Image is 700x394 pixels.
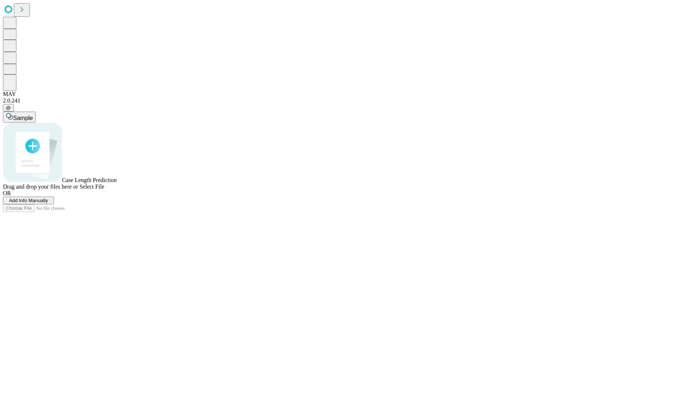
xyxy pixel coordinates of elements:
div: 2.0.241 [3,97,697,104]
span: Sample [13,115,33,121]
button: Sample [3,112,36,123]
div: MAY [3,91,697,97]
span: Select File [79,184,104,190]
span: Add Info Manually [9,198,48,203]
button: Add Info Manually [3,197,54,204]
span: OR [3,190,11,196]
button: @ [3,104,14,112]
span: Case Length Prediction [62,177,117,183]
span: Drag and drop your files here or [3,184,78,190]
span: @ [6,105,11,111]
